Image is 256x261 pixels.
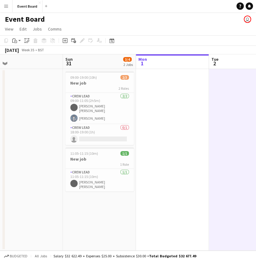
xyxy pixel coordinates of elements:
span: 2/3 [120,75,129,80]
span: 3/4 [123,57,132,62]
a: Comms [46,25,64,33]
button: Budgeted [3,253,28,259]
span: Sun [65,56,73,62]
span: Week 35 [20,48,35,52]
span: 1/1 [120,151,129,156]
span: Budgeted [10,254,27,258]
app-job-card: 09:00-19:00 (10h)2/3New job2 RolesCrew Lead2/209:00-11:05 (2h5m)[PERSON_NAME] [PERSON_NAME][PERSO... [65,71,134,145]
span: 31 [64,60,73,67]
span: 11:05-11:15 (10m) [70,151,98,156]
span: Mon [138,56,147,62]
h1: Event Board [5,15,45,24]
app-card-role: Crew Lead0/118:00-19:00 (1h) [65,124,134,145]
span: 1 [137,60,147,67]
a: Edit [17,25,29,33]
span: 1 Role [120,162,129,167]
span: Total Budgeted $32 677.49 [149,254,196,258]
h3: New job [65,80,134,86]
app-job-card: 11:05-11:15 (10m)1/1New job1 RoleCrew Lead1/111:05-11:15 (10m)[PERSON_NAME] [PERSON_NAME] [65,147,134,191]
app-user-avatar: Anke Kwachenera [244,16,251,23]
app-card-role: Crew Lead2/209:00-11:05 (2h5m)[PERSON_NAME] [PERSON_NAME][PERSON_NAME] [65,93,134,124]
div: 2 Jobs [123,62,133,67]
div: BST [38,48,44,52]
button: Event Board [13,0,42,12]
span: Comms [48,26,62,32]
app-card-role: Crew Lead1/111:05-11:15 (10m)[PERSON_NAME] [PERSON_NAME] [65,169,134,191]
span: Jobs [33,26,42,32]
span: 09:00-19:00 (10h) [70,75,97,80]
span: View [5,26,13,32]
h3: New job [65,156,134,162]
a: Jobs [30,25,44,33]
div: [DATE] [5,47,19,53]
span: 2 Roles [119,86,129,91]
span: 2 [210,60,218,67]
span: All jobs [34,254,48,258]
span: Edit [20,26,27,32]
a: View [2,25,16,33]
div: Salary $32 622.49 + Expenses $25.00 + Subsistence $30.00 = [53,254,196,258]
span: Tue [211,56,218,62]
